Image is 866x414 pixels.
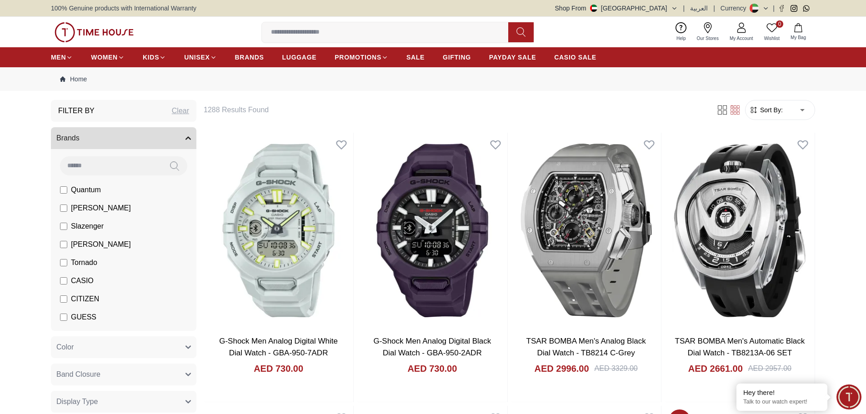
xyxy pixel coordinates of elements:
[665,133,815,328] img: TSAR BOMBA Men's Automatic Black Dial Watch - TB8213A-06 SET
[235,49,264,65] a: BRANDS
[60,277,67,284] input: CASIO
[489,49,536,65] a: PAYDAY SALE
[357,133,507,328] img: G-Shock Men Analog Digital Black Dial Watch - GBA-950-2ADR
[184,53,210,62] span: UNISEX
[675,337,805,357] a: TSAR BOMBA Men's Automatic Black Dial Watch - TB8213A-06 SET
[60,259,67,266] input: Tornado
[60,75,87,84] a: Home
[71,294,99,304] span: CITIZEN
[688,362,743,375] h4: AED 2661.00
[282,49,317,65] a: LUGGAGE
[489,53,536,62] span: PAYDAY SALE
[693,35,722,42] span: Our Stores
[51,127,196,149] button: Brands
[56,133,80,144] span: Brands
[690,4,708,13] button: العربية
[406,53,425,62] span: SALE
[91,53,118,62] span: WOMEN
[759,20,785,44] a: 0Wishlist
[51,53,66,62] span: MEN
[773,4,775,13] span: |
[56,396,98,407] span: Display Type
[51,4,196,13] span: 100% Genuine products with International Warranty
[748,363,791,374] div: AED 2957.00
[443,53,471,62] span: GIFTING
[761,35,783,42] span: Wishlist
[595,363,638,374] div: AED 3329.00
[91,49,125,65] a: WOMEN
[56,342,74,353] span: Color
[282,53,317,62] span: LUGGAGE
[721,4,750,13] div: Currency
[713,4,715,13] span: |
[791,5,797,12] a: Instagram
[71,257,97,268] span: Tornado
[71,330,98,341] span: ORIENT
[60,314,67,321] input: GUESS
[554,49,596,65] a: CASIO SALE
[51,67,815,91] nav: Breadcrumb
[407,362,457,375] h4: AED 730.00
[726,35,757,42] span: My Account
[758,105,783,115] span: Sort By:
[590,5,597,12] img: United Arab Emirates
[787,34,810,41] span: My Bag
[204,133,353,328] img: G-Shock Men Analog Digital White Dial Watch - GBA-950-7ADR
[60,241,67,248] input: [PERSON_NAME]
[373,337,491,357] a: G-Shock Men Analog Digital Black Dial Watch - GBA-950-2ADR
[51,49,73,65] a: MEN
[71,221,104,232] span: Slazenger
[55,22,134,42] img: ...
[219,337,338,357] a: G-Shock Men Analog Digital White Dial Watch - GBA-950-7ADR
[335,53,381,62] span: PROMOTIONS
[184,49,216,65] a: UNISEX
[778,5,785,12] a: Facebook
[71,275,94,286] span: CASIO
[554,53,596,62] span: CASIO SALE
[671,20,691,44] a: Help
[71,239,131,250] span: [PERSON_NAME]
[691,20,724,44] a: Our Stores
[60,223,67,230] input: Slazenger
[204,105,705,115] h6: 1288 Results Found
[60,186,67,194] input: Quantum
[56,369,100,380] span: Band Closure
[749,105,783,115] button: Sort By:
[60,205,67,212] input: [PERSON_NAME]
[511,133,661,328] img: TSAR BOMBA Men's Analog Black Dial Watch - TB8214 C-Grey
[254,362,303,375] h4: AED 730.00
[743,398,821,406] p: Talk to our watch expert!
[683,4,685,13] span: |
[71,312,96,323] span: GUESS
[235,53,264,62] span: BRANDS
[803,5,810,12] a: Whatsapp
[51,391,196,413] button: Display Type
[776,20,783,28] span: 0
[526,337,646,357] a: TSAR BOMBA Men's Analog Black Dial Watch - TB8214 C-Grey
[406,49,425,65] a: SALE
[71,203,131,214] span: [PERSON_NAME]
[785,21,811,43] button: My Bag
[143,49,166,65] a: KIDS
[143,53,159,62] span: KIDS
[555,4,678,13] button: Shop From[GEOGRAPHIC_DATA]
[836,384,861,409] div: Chat Widget
[71,185,101,195] span: Quantum
[58,105,95,116] h3: Filter By
[743,388,821,397] div: Hey there!
[335,49,388,65] a: PROMOTIONS
[51,364,196,385] button: Band Closure
[673,35,690,42] span: Help
[172,105,189,116] div: Clear
[443,49,471,65] a: GIFTING
[60,295,67,303] input: CITIZEN
[534,362,589,375] h4: AED 2996.00
[51,336,196,358] button: Color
